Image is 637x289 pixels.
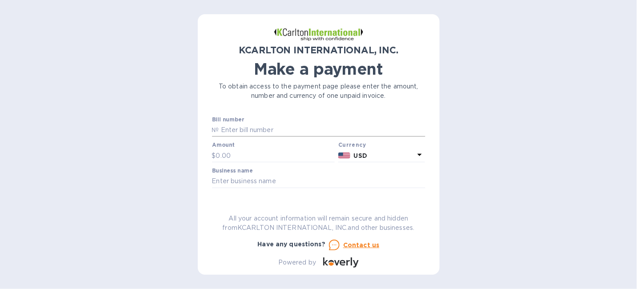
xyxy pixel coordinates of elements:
p: $ [212,151,216,161]
label: Amount [212,143,235,148]
p: № [212,125,219,135]
p: All your account information will remain secure and hidden from KCARLTON INTERNATIONAL, INC. and ... [212,214,425,233]
u: Contact us [343,241,380,249]
img: USD [338,153,350,159]
p: Powered by [278,258,316,267]
b: KCARLTON INTERNATIONAL, INC. [239,44,398,56]
input: Enter business name [212,175,425,188]
b: Have any questions? [258,241,326,248]
h1: Make a payment [212,60,425,78]
label: Bill number [212,117,244,122]
input: Enter bill number [219,124,425,137]
input: 0.00 [216,149,335,162]
p: To obtain access to the payment page please enter the amount, number and currency of one unpaid i... [212,82,425,100]
label: Business name [212,168,253,173]
b: USD [354,152,367,159]
b: Currency [338,141,366,148]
